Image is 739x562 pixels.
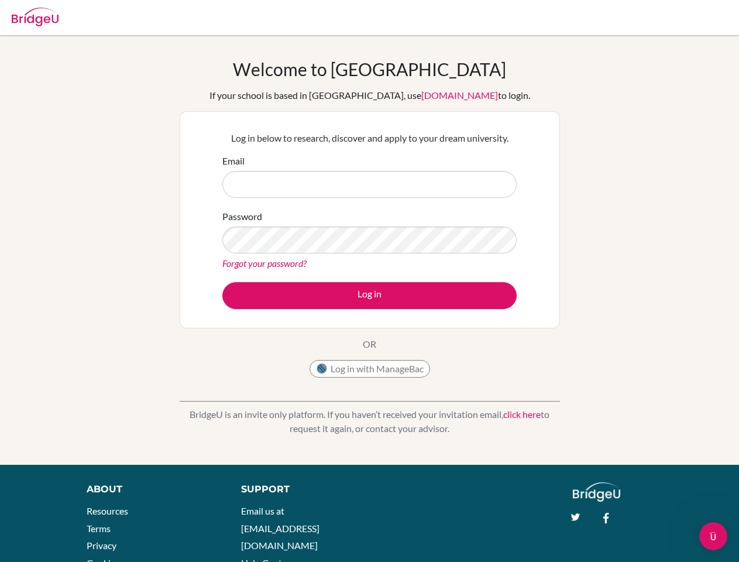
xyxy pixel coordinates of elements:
[87,505,128,516] a: Resources
[310,360,430,378] button: Log in with ManageBac
[503,409,541,420] a: click here
[87,482,215,496] div: About
[241,482,358,496] div: Support
[699,522,727,550] iframe: Intercom live chat
[87,523,111,534] a: Terms
[363,337,376,351] p: OR
[87,540,116,551] a: Privacy
[222,210,262,224] label: Password
[233,59,506,80] h1: Welcome to [GEOGRAPHIC_DATA]
[573,482,620,502] img: logo_white@2x-f4f0deed5e89b7ecb1c2cc34c3e3d731f90f0f143d5ea2071677605dd97b5244.png
[209,88,530,102] div: If your school is based in [GEOGRAPHIC_DATA], use to login.
[12,8,59,26] img: Bridge-U
[222,154,245,168] label: Email
[222,131,517,145] p: Log in below to research, discover and apply to your dream university.
[222,258,307,269] a: Forgot your password?
[421,90,498,101] a: [DOMAIN_NAME]
[180,407,560,436] p: BridgeU is an invite only platform. If you haven’t received your invitation email, to request it ...
[222,282,517,309] button: Log in
[241,505,319,551] a: Email us at [EMAIL_ADDRESS][DOMAIN_NAME]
